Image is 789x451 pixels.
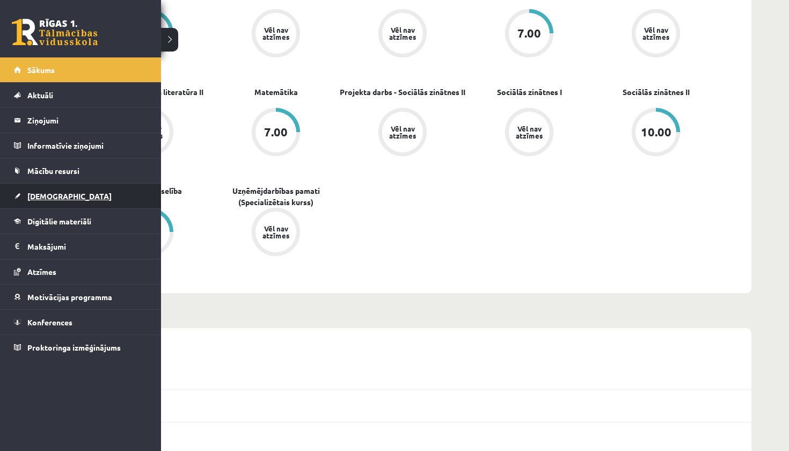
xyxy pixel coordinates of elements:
[213,9,339,60] a: Vēl nav atzīmes
[339,9,466,60] a: Vēl nav atzīmes
[64,328,751,357] div: (06.10 - 12.10)
[388,26,418,40] div: Vēl nav atzīmes
[14,57,148,82] a: Sākums
[466,9,593,60] a: 7.00
[339,108,466,158] a: Vēl nav atzīmes
[14,335,148,360] a: Proktoringa izmēģinājums
[14,259,148,284] a: Atzīmes
[261,26,291,40] div: Vēl nav atzīmes
[27,343,121,352] span: Proktoringa izmēģinājums
[261,225,291,239] div: Vēl nav atzīmes
[264,126,288,138] div: 7.00
[12,19,98,46] a: Rīgas 1. Tālmācības vidusskola
[14,158,148,183] a: Mācību resursi
[14,133,148,158] a: Informatīvie ziņojumi
[27,216,91,226] span: Digitālie materiāli
[641,126,671,138] div: 10.00
[27,317,72,327] span: Konferences
[27,108,148,133] legend: Ziņojumi
[14,234,148,259] a: Maksājumi
[517,27,541,39] div: 7.00
[27,166,79,176] span: Mācību resursi
[14,83,148,107] a: Aktuāli
[27,65,55,75] span: Sākums
[14,108,148,133] a: Ziņojumi
[213,185,339,208] a: Uzņēmējdarbības pamati (Specializētais kurss)
[641,26,671,40] div: Vēl nav atzīmes
[623,86,690,98] a: Sociālās zinātnes II
[27,267,56,277] span: Atzīmes
[593,9,719,60] a: Vēl nav atzīmes
[340,86,465,98] a: Projekta darbs - Sociālās zinātnes II
[27,292,112,302] span: Motivācijas programma
[27,133,148,158] legend: Informatīvie ziņojumi
[254,86,298,98] a: Matemātika
[213,108,339,158] a: 7.00
[27,234,148,259] legend: Maksājumi
[14,310,148,334] a: Konferences
[388,125,418,139] div: Vēl nav atzīmes
[514,125,544,139] div: Vēl nav atzīmes
[497,86,562,98] a: Sociālās zinātnes I
[14,209,148,234] a: Digitālie materiāli
[213,208,339,258] a: Vēl nav atzīmes
[593,108,719,158] a: 10.00
[27,191,112,201] span: [DEMOGRAPHIC_DATA]
[69,307,747,322] p: Nedēļa
[14,285,148,309] a: Motivācijas programma
[27,90,53,100] span: Aktuāli
[466,108,593,158] a: Vēl nav atzīmes
[14,184,148,208] a: [DEMOGRAPHIC_DATA]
